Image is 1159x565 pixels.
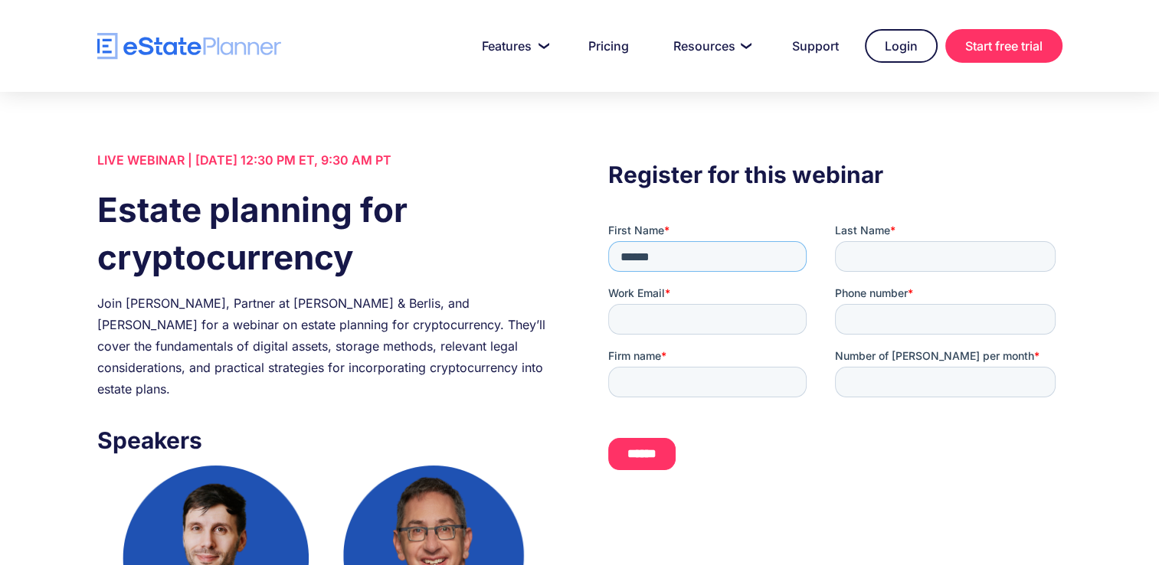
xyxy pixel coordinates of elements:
a: Start free trial [945,29,1062,63]
a: Login [865,29,938,63]
a: Resources [655,31,766,61]
a: Features [463,31,562,61]
h1: Estate planning for cryptocurrency [97,186,551,281]
div: Join [PERSON_NAME], Partner at [PERSON_NAME] & Berlis, and [PERSON_NAME] for a webinar on estate ... [97,292,551,400]
h3: Register for this webinar [608,157,1062,192]
div: LIVE WEBINAR | [DATE] 12:30 PM ET, 9:30 AM PT [97,149,551,171]
h3: Speakers [97,423,551,458]
iframe: Form 0 [608,223,1062,483]
a: home [97,33,281,60]
a: Support [774,31,857,61]
a: Pricing [570,31,647,61]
